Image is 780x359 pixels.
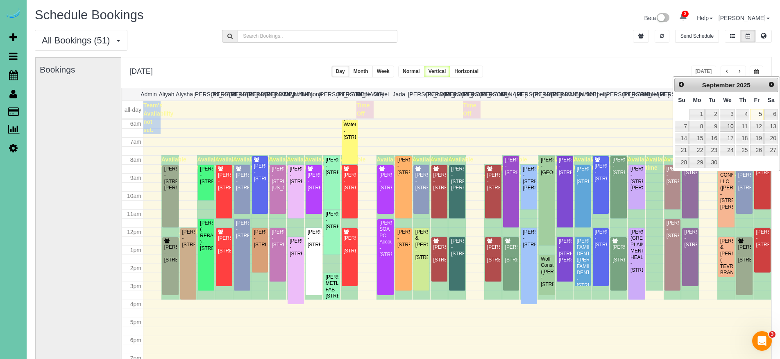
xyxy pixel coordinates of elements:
[764,145,778,156] a: 27
[426,88,444,100] th: [PERSON_NAME]
[675,145,689,156] a: 21
[397,157,410,176] div: [PERSON_NAME] - [STREET_ADDRESS]
[238,30,397,43] input: Search Bookings..
[236,220,249,239] div: [PERSON_NAME] - [STREET_ADDRESS]
[705,145,719,156] a: 23
[305,156,330,171] span: Available time
[676,79,687,91] a: Prev
[484,165,509,180] span: Available time
[129,66,153,76] h2: [DATE]
[720,166,733,210] div: COLLEGE CONNECTION, LLC ([PERSON_NAME]) - [STREET_ADDRESS][PERSON_NAME]
[705,157,719,168] a: 30
[764,121,778,132] a: 13
[197,156,222,171] span: Available time
[736,133,749,144] a: 18
[215,156,240,171] span: Available time
[200,166,213,185] div: [PERSON_NAME] - [STREET_ADDRESS]
[254,229,267,248] div: [PERSON_NAME] - [STREET_ADDRESS]
[658,88,676,100] th: [PERSON_NAME]
[130,301,141,307] span: 4pm
[331,66,349,77] button: Day
[640,88,658,100] th: Reinier
[693,97,701,103] span: Monday
[691,66,717,77] button: [DATE]
[666,220,679,239] div: [PERSON_NAME] - [STREET_ADDRESS]
[179,228,204,243] span: Available time
[622,88,640,100] th: [PERSON_NAME]
[505,244,518,263] div: [PERSON_NAME] - [STREET_ADDRESS]
[768,97,775,103] span: Saturday
[130,247,141,253] span: 1pm
[233,156,258,171] span: Available time
[376,156,401,171] span: Available time
[752,331,772,351] iframe: Intercom live chat
[750,109,763,120] a: 5
[130,265,141,271] span: 2pm
[646,156,671,171] span: Available time
[479,88,497,100] th: [PERSON_NAME]
[678,81,685,88] span: Prev
[229,88,247,100] th: [PERSON_NAME]
[754,97,760,103] span: Friday
[193,88,211,100] th: [PERSON_NAME]
[343,172,356,191] div: [PERSON_NAME] - [STREET_ADDRESS]
[705,109,719,120] a: 2
[130,337,141,343] span: 6pm
[675,30,719,43] button: Send Schedule
[551,88,569,100] th: [PERSON_NAME]
[395,156,419,171] span: Available time
[42,35,114,45] span: All Bookings (51)
[766,79,777,91] a: Next
[675,121,689,132] a: 7
[451,166,464,191] div: [PERSON_NAME] - [STREET_ADDRESS][PERSON_NAME]
[372,88,390,100] th: Gretel
[265,88,283,100] th: [PERSON_NAME]
[682,11,689,17] span: 3
[130,175,141,181] span: 9am
[200,220,213,252] div: [PERSON_NAME] ( REBATH ) - [STREET_ADDRESS]
[35,30,127,51] button: All Bookings (51)
[40,65,123,74] h3: Bookings
[323,156,348,171] span: Available time
[502,156,527,171] span: Available time
[738,244,751,263] div: [PERSON_NAME] - [STREET_ADDRESS]
[764,133,778,144] a: 20
[750,133,763,144] a: 19
[372,66,394,77] button: Week
[462,88,480,100] th: [PERSON_NAME]
[540,157,553,176] div: [PERSON_NAME] - [GEOGRAPHIC_DATA]
[413,156,438,171] span: Available time
[515,88,533,100] th: [PERSON_NAME]
[424,66,451,77] button: Vertical
[689,121,705,132] a: 8
[211,88,229,100] th: [PERSON_NAME]
[764,109,778,120] a: 6
[164,166,177,191] div: [PERSON_NAME] - [STREET_ADDRESS][PERSON_NAME]
[656,13,669,24] img: New interface
[343,235,356,254] div: [PERSON_NAME] - [STREET_ADDRESS]
[164,244,177,263] div: [PERSON_NAME] - [STREET_ADDRESS]
[5,8,21,20] img: Automaid Logo
[140,88,158,100] th: Admin
[738,172,751,191] div: [PERSON_NAME] - [STREET_ADDRESS]
[574,156,599,171] span: Available time
[720,133,735,144] a: 17
[130,319,141,325] span: 5pm
[756,229,769,248] div: [PERSON_NAME] - [STREET_ADDRESS]
[182,229,195,248] div: [PERSON_NAME] - [STREET_ADDRESS]
[736,109,749,120] a: 4
[127,193,141,199] span: 10am
[325,211,338,230] div: [PERSON_NAME] - [STREET_ADDRESS]
[218,172,231,191] div: [PERSON_NAME] - [STREET_ADDRESS]
[236,172,249,191] div: [PERSON_NAME] - [STREET_ADDRESS]
[143,102,173,133] span: Team's Availability not set.
[592,156,617,171] span: Available time
[689,157,705,168] a: 29
[612,244,625,263] div: [PERSON_NAME] - [STREET_ADDRESS]
[705,133,719,144] a: 16
[612,157,625,176] div: [PERSON_NAME] - [STREET_ADDRESS]
[630,166,643,191] div: [PERSON_NAME] - [STREET_ADDRESS][PERSON_NAME]
[283,88,301,100] th: Daylin
[587,88,605,100] th: Marbelly
[540,256,553,288] div: Wolf Construction ([PERSON_NAME]) - [STREET_ADDRESS]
